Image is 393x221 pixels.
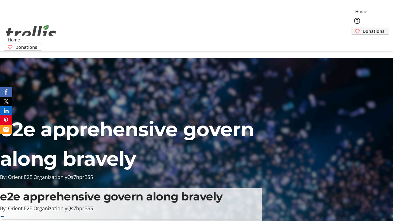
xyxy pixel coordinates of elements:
button: Cart [351,35,363,47]
span: Home [8,37,20,43]
a: Donations [351,28,389,35]
a: Home [351,8,371,15]
a: Donations [4,44,42,51]
span: Donations [363,28,384,34]
a: Home [4,37,24,43]
button: Help [351,15,363,27]
img: Orient E2E Organization yQs7hprBS5's Logo [4,18,58,48]
span: Donations [15,44,37,50]
span: Home [355,8,367,15]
